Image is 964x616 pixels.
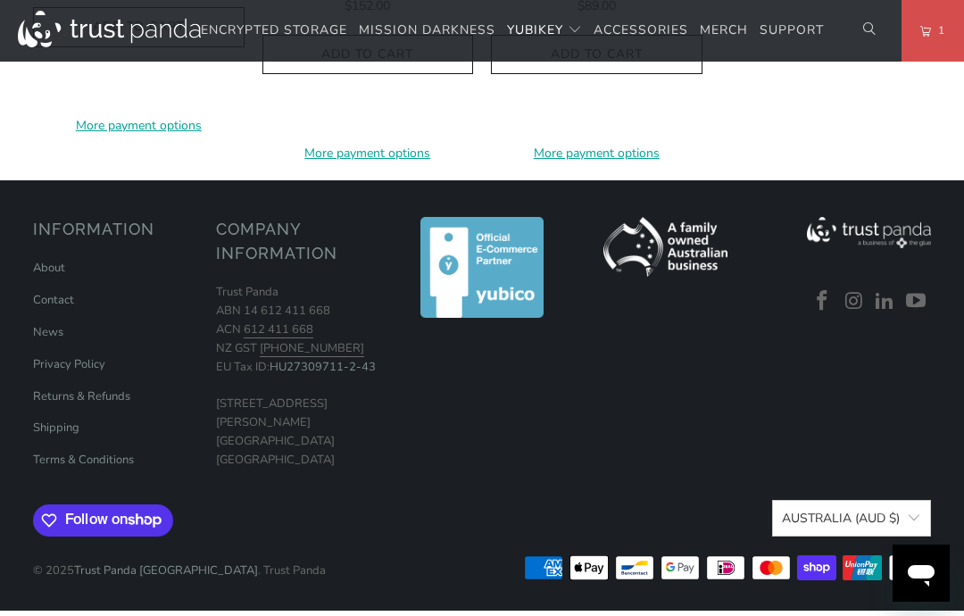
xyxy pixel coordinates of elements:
button: Australia (AUD $) [772,500,931,537]
a: Trust Panda Australia on LinkedIn [872,290,899,313]
nav: Translation missing: en.navigation.header.main_nav [201,10,824,52]
span: 1 [931,21,945,40]
a: Terms & Conditions [33,452,134,468]
a: Shipping [33,420,79,436]
a: More payment options [33,116,245,136]
a: Trust Panda Australia on Facebook [810,290,836,313]
img: Trust Panda Australia [18,11,201,47]
span: Mission Darkness [359,21,495,38]
a: Mission Darkness [359,10,495,52]
summary: YubiKey [507,10,582,52]
span: Accessories [594,21,688,38]
p: Trust Panda ABN 14 612 411 668 ACN NZ GST EU Tax ID: [STREET_ADDRESS][PERSON_NAME] [GEOGRAPHIC_DA... [216,283,381,469]
a: Returns & Refunds [33,388,130,404]
a: Trust Panda [GEOGRAPHIC_DATA] [74,562,258,579]
span: Encrypted Storage [201,21,347,38]
a: Privacy Policy [33,356,105,372]
span: Merch [700,21,748,38]
a: More payment options [491,144,702,163]
a: Merch [700,10,748,52]
a: HU27309711-2-43 [270,359,376,375]
a: More payment options [262,144,474,163]
p: © 2025 . Trust Panda [33,544,326,580]
a: Accessories [594,10,688,52]
a: Contact [33,292,74,308]
a: Support [760,10,824,52]
a: News [33,324,63,340]
iframe: Button to launch messaging window [893,545,950,602]
a: Trust Panda Australia on Instagram [841,290,868,313]
a: Encrypted Storage [201,10,347,52]
span: Support [760,21,824,38]
a: Trust Panda Australia on YouTube [902,290,929,313]
a: About [33,260,65,276]
span: YubiKey [507,21,563,38]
